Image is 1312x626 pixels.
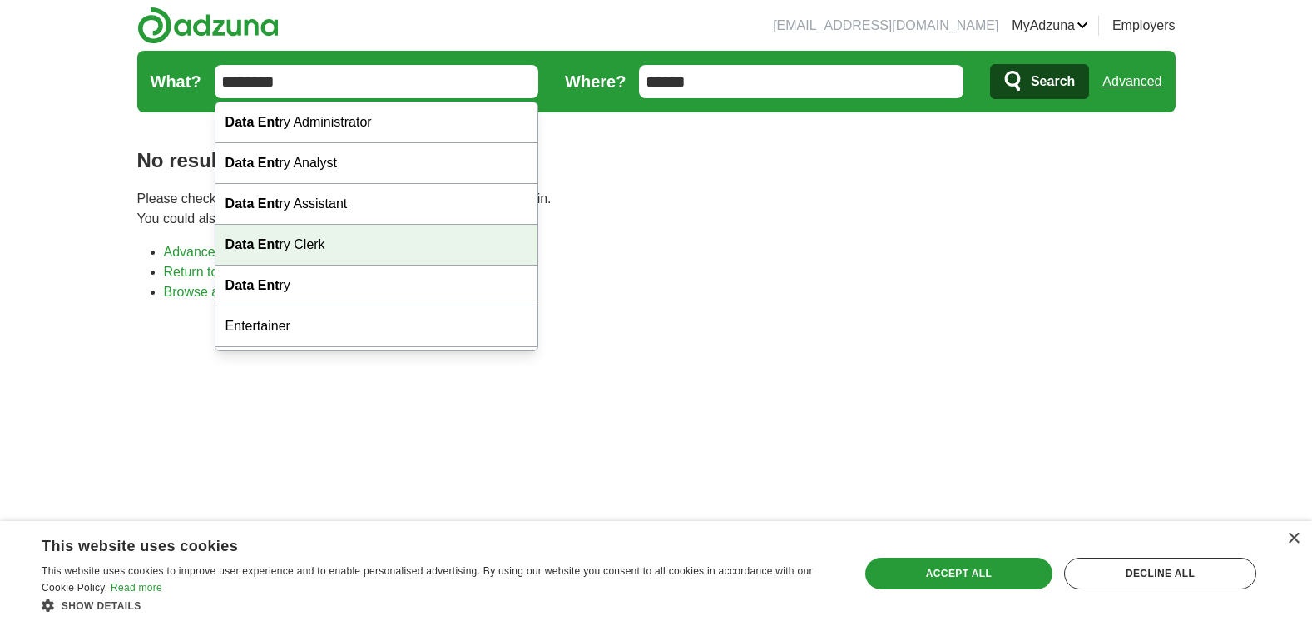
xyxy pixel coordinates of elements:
div: Show details [42,597,835,614]
div: ry Analyst [215,143,538,184]
a: Advanced search [164,245,267,259]
span: Search [1031,65,1075,98]
div: Entertainment [215,347,538,388]
a: Employers [1112,16,1176,36]
a: MyAdzuna [1012,16,1088,36]
li: [EMAIL_ADDRESS][DOMAIN_NAME] [773,16,998,36]
h1: No results found [137,146,1176,176]
span: Show details [62,600,141,612]
strong: Data Ent [225,196,280,211]
div: Accept all [865,558,1052,589]
strong: Data Ent [225,156,280,170]
div: Entertainer [215,306,538,347]
div: Close [1287,533,1300,545]
div: ry Clerk [215,225,538,266]
div: This website uses cookies [42,531,794,556]
button: Search [990,64,1089,99]
div: ry [215,266,538,306]
strong: Data Ent [225,237,280,251]
a: Return to the home page and start again [164,265,403,279]
label: What? [151,69,201,94]
p: Please check your spelling or enter another search term and try again. You could also try one of ... [137,189,1176,229]
strong: Data Ent [225,115,280,129]
label: Where? [565,69,626,94]
a: Browse all live results across the [GEOGRAPHIC_DATA] [164,285,499,299]
strong: Data Ent [225,278,280,292]
div: ry Assistant [215,184,538,225]
span: This website uses cookies to improve user experience and to enable personalised advertising. By u... [42,565,813,594]
a: Advanced [1102,65,1161,98]
img: Adzuna logo [137,7,279,44]
a: Read more, opens a new window [111,582,162,594]
div: Decline all [1064,558,1256,589]
div: ry Administrator [215,102,538,143]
